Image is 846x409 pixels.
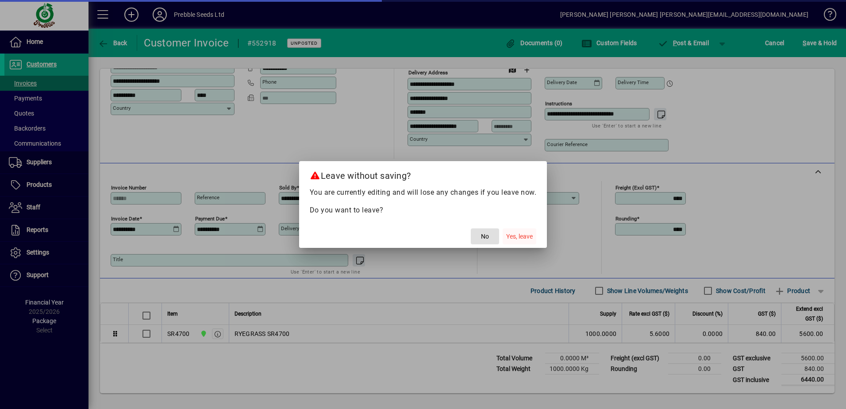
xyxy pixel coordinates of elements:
[471,228,499,244] button: No
[506,232,533,241] span: Yes, leave
[299,161,547,187] h2: Leave without saving?
[503,228,536,244] button: Yes, leave
[310,187,537,198] p: You are currently editing and will lose any changes if you leave now.
[481,232,489,241] span: No
[310,205,537,216] p: Do you want to leave?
